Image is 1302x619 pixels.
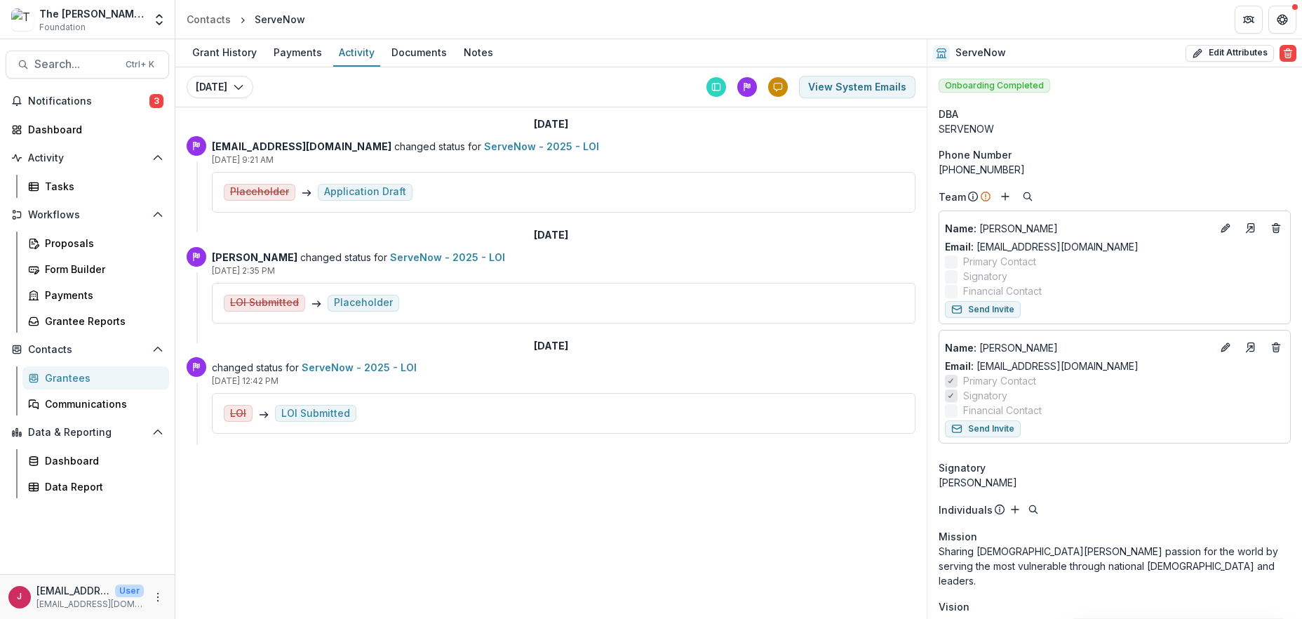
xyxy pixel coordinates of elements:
div: Grantee Reports [45,314,158,328]
p: changed status for [212,360,915,375]
div: Data Report [45,479,158,494]
strong: [EMAIL_ADDRESS][DOMAIN_NAME] [212,140,391,152]
button: Delete [1280,45,1296,62]
a: ServeNow - 2025 - LOI [390,251,505,263]
span: 3 [149,94,163,108]
div: [PHONE_NUMBER] [939,162,1291,177]
a: Payments [268,39,328,67]
button: Edit [1217,220,1234,237]
span: Mission [939,529,977,544]
span: Notifications [28,95,149,107]
div: Ctrl + K [123,57,157,72]
p: Individuals [939,502,993,517]
img: The Bolick Foundation [11,8,34,31]
a: Proposals [22,232,169,255]
h2: [DATE] [534,340,568,352]
p: Team [939,189,966,204]
span: Activity [28,152,147,164]
button: Open Activity [6,147,169,169]
span: Workflows [28,209,147,221]
div: The [PERSON_NAME] Foundation [39,6,144,21]
span: Primary Contact [963,254,1036,269]
div: Dashboard [45,453,158,468]
span: Financial Contact [963,403,1042,418]
button: Search... [6,51,169,79]
p: [DATE] 12:42 PM [212,375,915,387]
button: Open Contacts [6,338,169,361]
a: Grant History [187,39,262,67]
a: Tasks [22,175,169,198]
button: Search [1025,501,1042,518]
span: Data & Reporting [28,427,147,439]
button: Open Data & Reporting [6,421,169,444]
a: Go to contact [1240,217,1262,239]
button: Add [1007,501,1024,518]
div: Grant History [187,42,262,62]
button: Edit Attributes [1186,45,1274,62]
span: Onboarding Completed [939,79,1050,93]
button: More [149,589,166,606]
p: User [115,585,144,597]
button: Open entity switcher [149,6,169,34]
span: Contacts [28,344,147,356]
button: Deletes [1268,220,1284,237]
span: Vision [939,599,969,614]
span: Name : [945,342,976,354]
a: Dashboard [6,118,169,141]
s: Placeholder [230,186,289,198]
span: Phone Number [939,147,1012,162]
div: Notes [458,42,499,62]
a: ServeNow - 2025 - LOI [484,140,599,152]
span: Signatory [963,388,1007,403]
p: [DATE] 2:35 PM [212,265,915,277]
div: jcline@bolickfoundation.org [18,592,22,601]
button: Send Invite [945,301,1021,318]
s: LOI Submitted [230,297,299,309]
span: Foundation [39,21,86,34]
a: Contacts [181,9,236,29]
span: Email: [945,241,974,253]
a: Grantee Reports [22,309,169,333]
div: Activity [333,42,380,62]
a: ServeNow - 2025 - LOI [302,361,417,373]
p: [PERSON_NAME] [945,340,1212,355]
a: Grantees [22,366,169,390]
span: DBA [939,107,958,121]
span: Signatory [939,460,986,475]
div: [PERSON_NAME] [939,475,1291,490]
span: Email: [945,360,974,372]
div: LOI Submitted [281,408,350,420]
button: Get Help [1268,6,1296,34]
p: Sharing [DEMOGRAPHIC_DATA][PERSON_NAME] passion for the world by serving the most vulnerable thro... [939,544,1291,588]
span: Search... [34,58,117,71]
span: Financial Contact [963,284,1042,298]
a: Email: [EMAIL_ADDRESS][DOMAIN_NAME] [945,359,1139,373]
h2: [DATE] [534,119,568,131]
div: SERVENOW [939,121,1291,136]
div: Tasks [45,179,158,194]
div: Application Draft [324,186,406,198]
div: Dashboard [28,122,158,137]
button: [DATE] [187,76,253,98]
button: Open Workflows [6,204,169,226]
a: Email: [EMAIL_ADDRESS][DOMAIN_NAME] [945,239,1139,254]
div: Proposals [45,236,158,251]
p: changed status for [212,250,915,265]
div: Payments [45,288,158,302]
nav: breadcrumb [181,9,311,29]
h2: ServeNow [955,47,1006,59]
div: Payments [268,42,328,62]
button: View System Emails [799,76,915,98]
a: Communications [22,392,169,415]
a: Documents [386,39,452,67]
div: Contacts [187,12,231,27]
div: Documents [386,42,452,62]
p: [DATE] 9:21 AM [212,154,915,166]
p: [EMAIL_ADDRESS][DOMAIN_NAME] [36,598,144,611]
strong: [PERSON_NAME] [212,251,297,263]
button: Add [997,188,1014,205]
a: Activity [333,39,380,67]
span: Primary Contact [963,373,1036,388]
button: Partners [1235,6,1263,34]
div: Form Builder [45,262,158,277]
